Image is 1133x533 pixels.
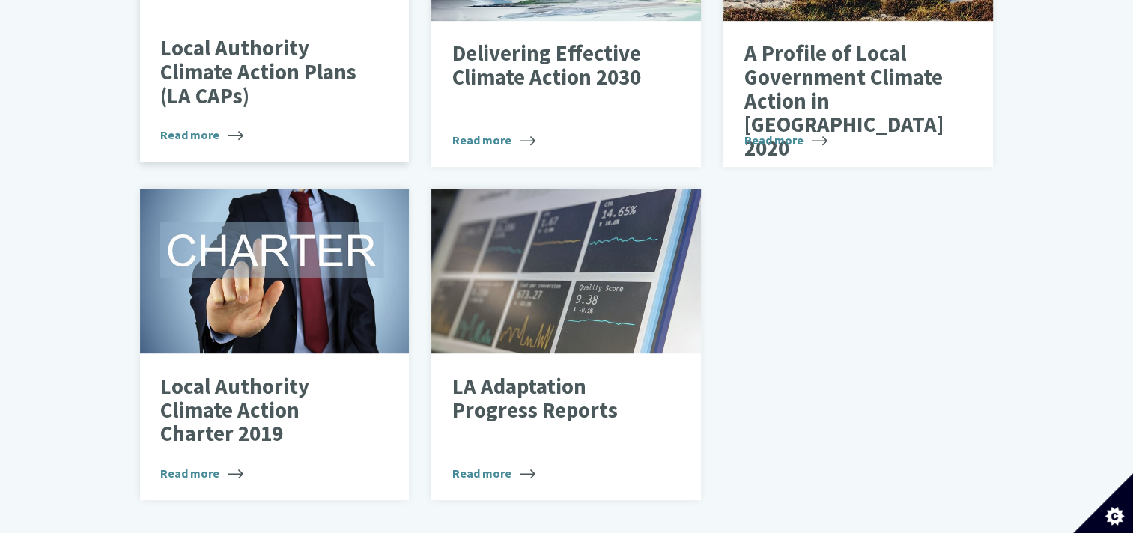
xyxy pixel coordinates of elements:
[160,375,366,446] p: Local Authority Climate Action Charter 2019
[744,42,950,160] p: A Profile of Local Government Climate Action in [GEOGRAPHIC_DATA] 2020
[452,464,535,482] span: Read more
[431,189,701,500] a: LA Adaptation Progress Reports Read more
[140,189,410,500] a: Local Authority Climate Action Charter 2019 Read more
[452,131,535,149] span: Read more
[160,464,243,482] span: Read more
[452,375,658,422] p: LA Adaptation Progress Reports
[452,42,658,89] p: Delivering Effective Climate Action 2030
[1073,473,1133,533] button: Set cookie preferences
[160,126,243,144] span: Read more
[744,131,827,149] span: Read more
[160,37,366,108] p: Local Authority Climate Action Plans (LA CAPs)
